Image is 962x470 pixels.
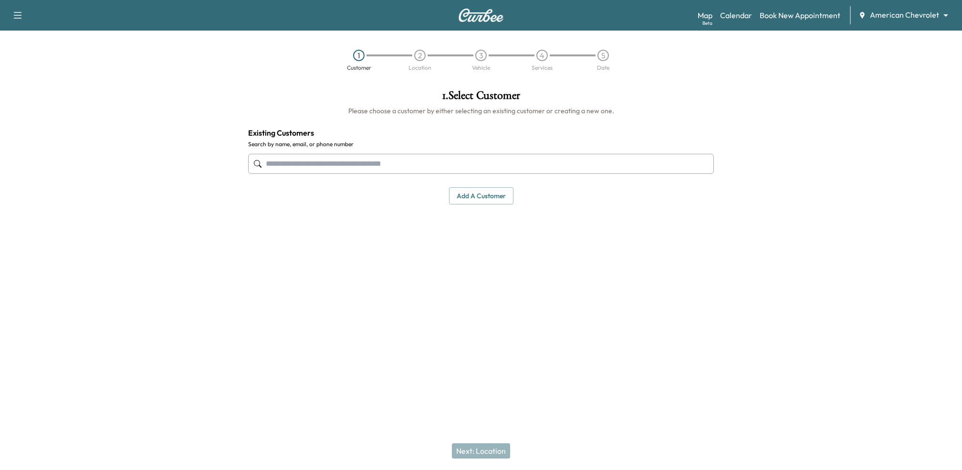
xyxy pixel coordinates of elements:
[248,90,714,106] h1: 1 . Select Customer
[536,50,548,61] div: 4
[870,10,939,21] span: American Chevrolet
[702,20,712,27] div: Beta
[475,50,487,61] div: 3
[597,50,609,61] div: 5
[698,10,712,21] a: MapBeta
[248,106,714,116] h6: Please choose a customer by either selecting an existing customer or creating a new one.
[760,10,840,21] a: Book New Appointment
[414,50,426,61] div: 2
[458,9,504,22] img: Curbee Logo
[248,127,714,139] h4: Existing Customers
[408,65,431,71] div: Location
[449,187,513,205] button: Add a customer
[248,140,714,148] label: Search by name, email, or phone number
[597,65,609,71] div: Date
[472,65,490,71] div: Vehicle
[720,10,752,21] a: Calendar
[532,65,553,71] div: Services
[353,50,365,61] div: 1
[347,65,371,71] div: Customer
